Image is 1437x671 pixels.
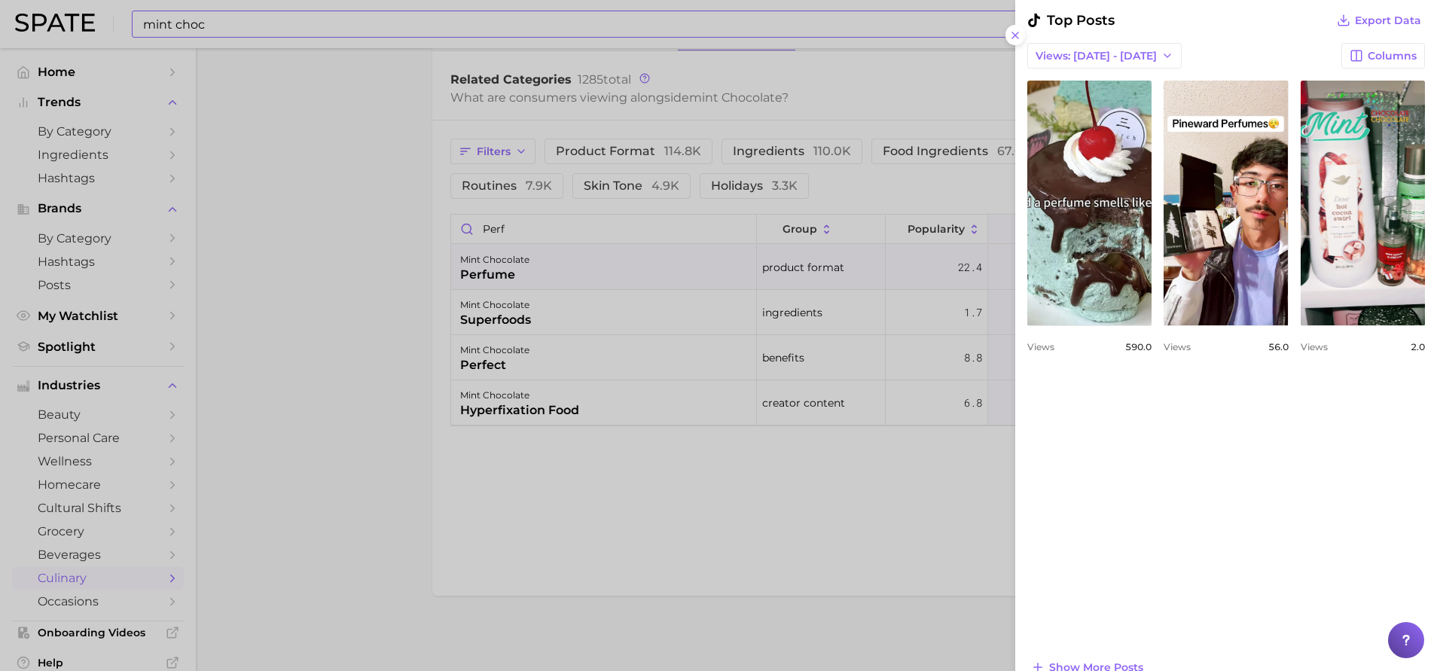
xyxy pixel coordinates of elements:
[1027,10,1115,31] span: Top Posts
[1355,14,1421,27] span: Export Data
[1268,341,1289,352] span: 56.0
[1368,50,1417,63] span: Columns
[1164,341,1191,352] span: Views
[1411,341,1425,352] span: 2.0
[1036,50,1157,63] span: Views: [DATE] - [DATE]
[1027,43,1182,69] button: Views: [DATE] - [DATE]
[1341,43,1425,69] button: Columns
[1301,341,1328,352] span: Views
[1333,10,1425,31] button: Export Data
[1027,341,1054,352] span: Views
[1125,341,1152,352] span: 590.0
